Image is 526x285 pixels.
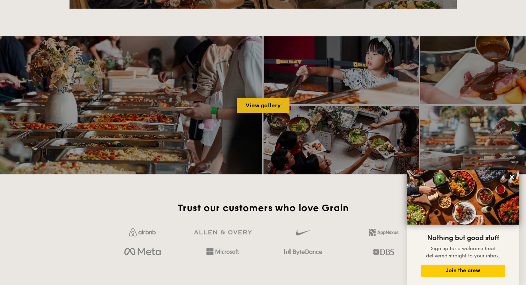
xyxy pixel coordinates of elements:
[105,202,421,214] h2: Trust our customers who love Grain
[296,227,310,238] img: gdlseuq06himwAAAABJRU5ErkJggg==
[506,171,517,183] button: Close
[124,246,160,258] img: meta.d311700b.png
[373,246,394,258] img: dbs.a5bdd427.png
[369,229,398,236] img: 2L6uqdT+6BmeAFDfWP11wfMG223fXktMZIL+i+lTG25h0NjUBKOYhdW2Kn6T+C0Q7bASH2i+1JIsIulPLIv5Ss6l0e291fRVW...
[237,98,289,113] a: View gallery
[421,265,505,277] button: Join the crew
[427,234,499,242] span: Nothing but good stuff
[194,230,252,235] img: GRg3jHAAAAABJRU5ErkJggg==
[206,248,239,255] img: Hd4TfVa7bNwuIo1gAAAAASUVORK5CYII=
[407,170,519,225] img: DSC07876-Edit02-Large.jpeg
[284,246,322,258] img: bytedance.dc5c0c88.png
[426,246,500,259] span: Sign up for a welcome treat delivered straight to your inbox.
[129,228,156,236] img: Jf4Dw0UUCKFd4aYAAAAASUVORK5CYII=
